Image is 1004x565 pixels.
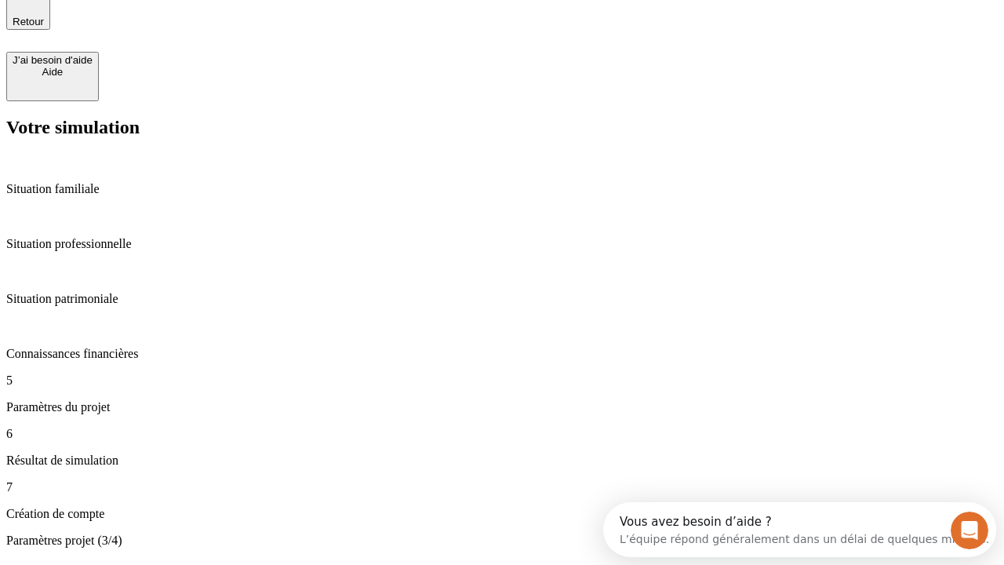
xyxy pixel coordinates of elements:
p: 6 [6,427,998,441]
button: J’ai besoin d'aideAide [6,52,99,101]
iframe: Intercom live chat [951,512,988,549]
div: Ouvrir le Messenger Intercom [6,6,432,49]
div: J’ai besoin d'aide [13,54,93,66]
p: Résultat de simulation [6,454,998,468]
p: 7 [6,480,998,494]
div: Aide [13,66,93,78]
p: 5 [6,374,998,388]
p: Paramètres projet (3/4) [6,534,998,548]
iframe: Intercom live chat discovery launcher [603,502,996,557]
p: Connaissances financières [6,347,998,361]
div: Vous avez besoin d’aide ? [16,13,386,26]
p: Création de compte [6,507,998,521]
p: Paramètres du projet [6,400,998,414]
div: L’équipe répond généralement dans un délai de quelques minutes. [16,26,386,42]
h2: Votre simulation [6,117,998,138]
p: Situation patrimoniale [6,292,998,306]
p: Situation familiale [6,182,998,196]
p: Situation professionnelle [6,237,998,251]
span: Retour [13,16,44,27]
